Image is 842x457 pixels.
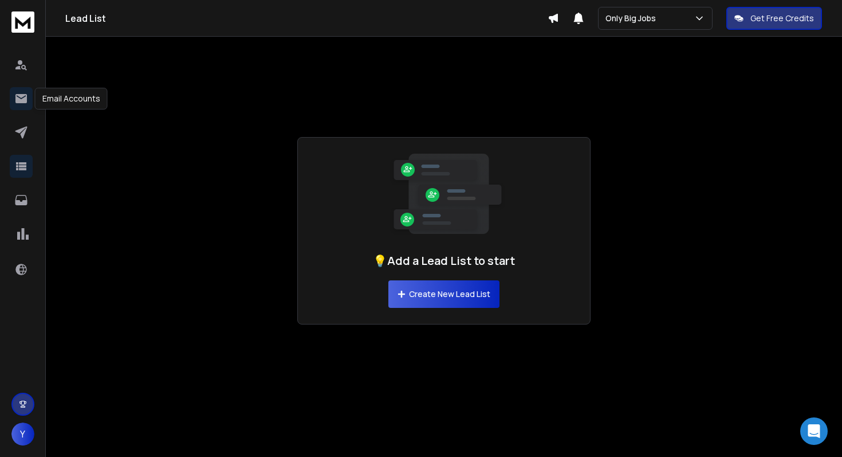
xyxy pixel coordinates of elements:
div: Open Intercom Messenger [800,417,828,445]
button: Get Free Credits [726,7,822,30]
div: Email Accounts [35,88,108,110]
h1: 💡Add a Lead List to start [373,253,515,269]
button: Y [11,423,34,446]
p: Get Free Credits [750,13,814,24]
img: logo [11,11,34,33]
h1: Lead List [65,11,548,25]
button: Create New Lead List [388,280,499,308]
p: Only Big Jobs [605,13,660,24]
